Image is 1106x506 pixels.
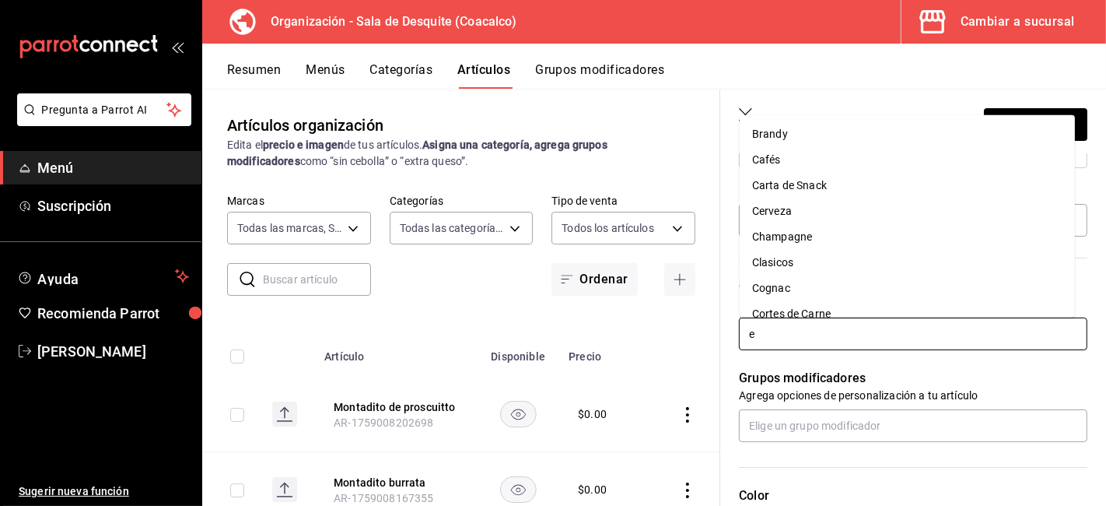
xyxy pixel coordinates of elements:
[263,139,344,151] strong: precio e imagen
[11,113,191,129] a: Pregunta a Parrot AI
[500,401,537,427] button: availability-product
[984,108,1087,141] button: Guardar
[740,121,1075,147] li: Brandy
[740,147,1075,173] li: Cafés
[477,327,559,377] th: Disponible
[739,369,1087,388] p: Grupos modificadores
[961,11,1075,33] div: Cambiar a sucursal
[227,196,371,207] label: Marcas
[227,62,1106,89] div: navigation tabs
[370,62,433,89] button: Categorías
[37,267,169,286] span: Ayuda
[740,276,1075,301] li: Cognac
[334,475,458,490] button: edit-product-location
[457,62,510,89] button: Artículos
[740,250,1075,276] li: Clasicos
[535,62,664,89] button: Grupos modificadores
[740,301,1075,327] li: Cortes de Carne
[739,388,1087,403] p: Agrega opciones de personalización a tu artículo
[227,114,383,137] div: Artículos organización
[258,12,517,31] h3: Organización - Sala de Desquite (Coacalco)
[171,40,184,53] button: open_drawer_menu
[680,483,695,498] button: actions
[37,157,189,178] span: Menú
[334,399,458,415] button: edit-product-location
[315,327,477,377] th: Artículo
[306,62,345,89] button: Menús
[740,224,1075,250] li: Champagne
[19,483,189,500] span: Sugerir nueva función
[37,303,189,324] span: Recomienda Parrot
[42,102,167,118] span: Pregunta a Parrot AI
[740,173,1075,199] li: Carta de Snack
[739,318,1087,350] input: Elige una categoría existente
[740,199,1075,224] li: Cerveza
[334,416,433,429] span: AR-1759008202698
[227,139,607,167] strong: Asigna una categoría, agrega grupos modificadores
[739,409,1087,442] input: Elige un grupo modificador
[578,482,607,497] div: $ 0.00
[500,476,537,503] button: availability-product
[237,220,342,236] span: Todas las marcas, Sin marca
[400,220,505,236] span: Todas las categorías, Sin categoría
[562,220,654,236] span: Todos los artículos
[37,341,189,362] span: [PERSON_NAME]
[334,492,433,504] span: AR-1759008167355
[227,137,695,170] div: Edita el de tus artículos. como “sin cebolla” o “extra queso”.
[578,406,607,422] div: $ 0.00
[263,264,371,295] input: Buscar artículo
[551,196,695,207] label: Tipo de venta
[37,195,189,216] span: Suscripción
[17,93,191,126] button: Pregunta a Parrot AI
[227,62,281,89] button: Resumen
[390,196,534,207] label: Categorías
[551,263,637,296] button: Ordenar
[739,487,1087,505] p: Color
[680,407,695,423] button: actions
[559,327,654,377] th: Precio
